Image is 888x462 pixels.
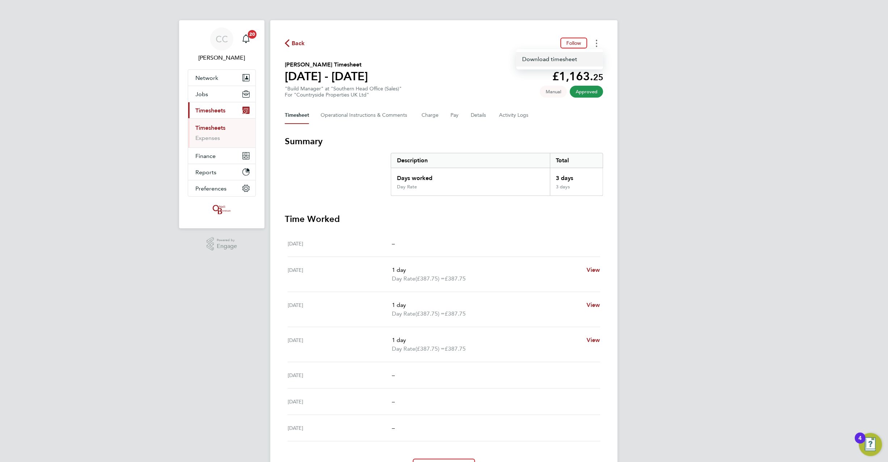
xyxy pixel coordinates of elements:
span: Preferences [195,185,227,192]
span: 20 [248,30,257,39]
button: Back [285,39,305,48]
div: 3 days [550,168,603,184]
span: Powered by [217,237,237,243]
div: Day Rate [397,184,417,190]
span: Jobs [195,91,208,98]
a: Timesheets Menu [516,52,603,67]
div: "Build Manager" at "Southern Head Office (Sales)" [285,86,402,98]
div: [DATE] [288,397,392,406]
p: 1 day [392,336,581,345]
button: Timesheets [188,102,255,118]
a: 20 [239,27,253,51]
span: View [587,301,600,308]
p: 1 day [392,301,581,309]
span: – [392,398,395,405]
span: Charlotte Carter [188,54,256,62]
div: 3 days [550,184,603,196]
h1: [DATE] - [DATE] [285,69,368,84]
span: Network [195,74,218,81]
button: Finance [188,148,255,164]
span: – [392,372,395,378]
span: CC [216,34,228,44]
p: 1 day [392,266,581,274]
span: Reports [195,169,216,176]
div: [DATE] [288,424,392,432]
button: Charge [422,107,439,124]
app-decimal: £1,163. [552,69,603,83]
div: [DATE] [288,266,392,283]
span: (£387.75) = [415,310,445,317]
span: (£387.75) = [415,345,445,352]
div: [DATE] [288,336,392,353]
div: [DATE] [288,371,392,380]
div: Description [391,153,550,168]
a: View [587,336,600,345]
div: Summary [391,153,603,196]
h3: Time Worked [285,213,603,225]
button: Open Resource Center, 4 new notifications [859,433,882,456]
span: Back [292,39,305,48]
a: Timesheets [195,124,225,131]
button: Network [188,70,255,86]
span: (£387.75) = [415,275,445,282]
button: Jobs [188,86,255,102]
span: £387.75 [445,345,466,352]
button: Operational Instructions & Comments [321,107,410,124]
div: Timesheets [188,118,255,147]
span: 25 [593,72,603,82]
a: View [587,301,600,309]
span: £387.75 [445,310,466,317]
h3: Summary [285,136,603,147]
button: Timesheet [285,107,309,124]
span: Day Rate [392,345,415,353]
button: Preferences [188,180,255,196]
span: Day Rate [392,309,415,318]
span: View [587,266,600,273]
span: Follow [566,40,582,46]
a: CC[PERSON_NAME] [188,27,256,62]
span: Finance [195,153,216,159]
button: Timesheets Menu [590,38,603,49]
a: Powered byEngage [207,237,237,251]
span: Timesheets [195,107,225,114]
span: This timesheet was manually created. [540,86,567,98]
button: Pay [451,107,459,124]
button: Reports [188,164,255,180]
a: Go to home page [188,204,256,215]
div: Days worked [391,168,550,184]
div: [DATE] [288,239,392,248]
div: Total [550,153,603,168]
a: Expenses [195,134,220,141]
div: [DATE] [288,301,392,318]
button: Details [471,107,487,124]
span: Day Rate [392,274,415,283]
h2: [PERSON_NAME] Timesheet [285,60,368,69]
span: – [392,240,395,247]
span: – [392,424,395,431]
div: For "Countryside Properties UK Ltd" [285,92,402,98]
img: oneillandbrennan-logo-retina.png [211,204,232,215]
nav: Main navigation [179,20,265,228]
span: View [587,337,600,343]
a: View [587,266,600,274]
button: Follow [561,38,587,48]
span: £387.75 [445,275,466,282]
span: Engage [217,243,237,249]
div: 4 [859,438,862,448]
span: This timesheet has been approved. [570,86,603,98]
button: Activity Logs [499,107,529,124]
